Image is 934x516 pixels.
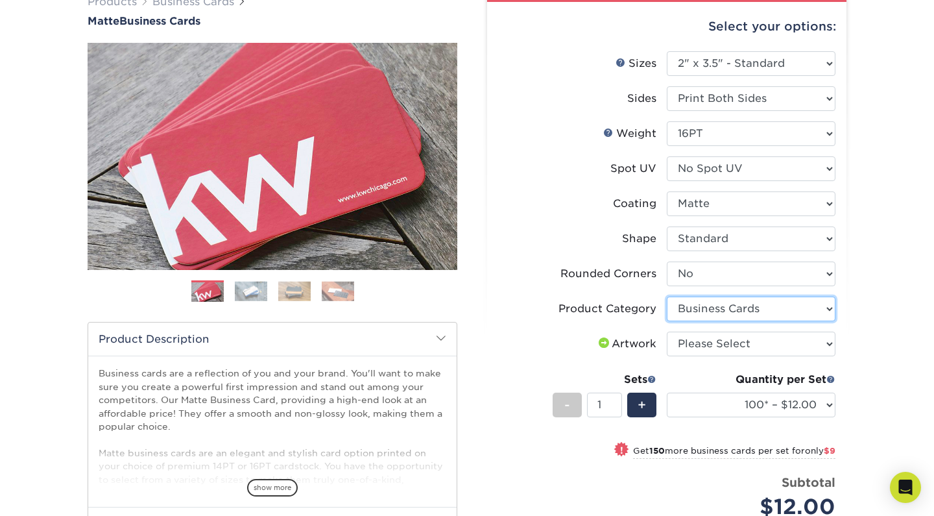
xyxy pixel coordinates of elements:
[782,475,835,489] strong: Subtotal
[88,323,457,356] h2: Product Description
[610,161,656,177] div: Spot UV
[638,395,646,415] span: +
[620,443,623,457] span: !
[613,196,656,212] div: Coating
[247,479,298,497] span: show more
[622,231,656,247] div: Shape
[497,2,836,51] div: Select your options:
[627,91,656,106] div: Sides
[616,56,656,71] div: Sizes
[824,446,835,456] span: $9
[603,126,656,141] div: Weight
[322,281,354,301] img: Business Cards 04
[649,446,665,456] strong: 150
[88,15,119,27] span: Matte
[596,336,656,352] div: Artwork
[88,15,457,27] a: MatteBusiness Cards
[633,446,835,459] small: Get more business cards per set for
[560,266,656,282] div: Rounded Corners
[191,276,224,308] img: Business Cards 01
[805,446,835,456] span: only
[553,372,656,387] div: Sets
[235,281,267,301] img: Business Cards 02
[564,395,570,415] span: -
[890,472,921,503] div: Open Intercom Messenger
[278,281,311,301] img: Business Cards 03
[88,15,457,27] h1: Business Cards
[558,301,656,317] div: Product Category
[667,372,835,387] div: Quantity per Set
